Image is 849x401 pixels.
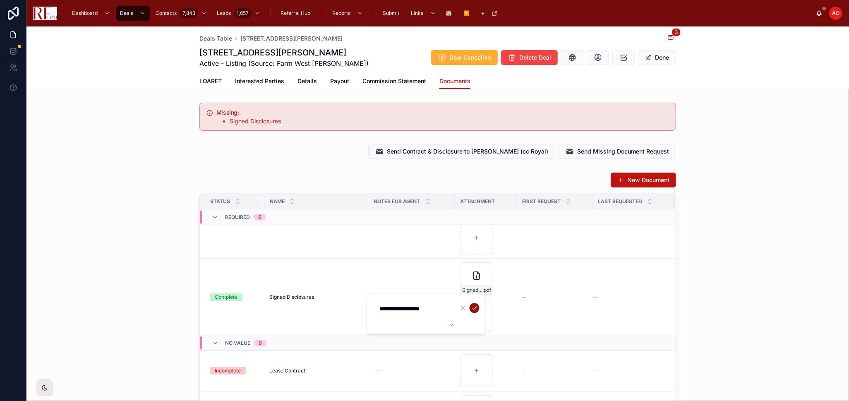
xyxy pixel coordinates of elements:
span: -- [593,294,598,300]
span: Interested Parties [235,77,284,85]
span: -- [593,367,598,374]
img: App logo [33,7,57,20]
span: Signed-Disclosures-1823-[GEOGRAPHIC_DATA] [462,287,482,293]
div: 1,657 [234,8,251,18]
div: 9 [259,340,262,346]
span: -- [522,294,527,300]
a: Deals [116,6,150,21]
span: Referral Hub [281,10,310,17]
span: AO [832,10,839,17]
button: Delete Deal [501,50,558,65]
span: No value [225,340,250,346]
span: Documents [439,77,470,85]
a: Payout [330,74,349,90]
span: Links [411,10,424,17]
span: Delete Deal [519,53,551,62]
span: Status [210,198,230,205]
a: Contacts7,843 [151,6,211,21]
a: Signed-Disclosures-1823-[GEOGRAPHIC_DATA].pdf [460,262,512,332]
span: Deals [120,10,133,17]
a: Signed Disclosures [269,294,363,300]
a: -- [593,367,665,374]
a: LOARET [199,74,222,90]
div: 5 [258,214,261,221]
a: -- [373,364,450,377]
span: Deal Cancelled [449,53,491,62]
a: Lease Contract [269,367,363,374]
a: Deals Table [199,34,232,43]
div: -- [377,367,381,374]
button: New Document [611,173,676,187]
span: Details [297,77,317,85]
a: Commission Statement [362,74,426,90]
li: Signed Disclosures [230,117,669,125]
span: First Request [522,198,561,205]
span: LOARET [199,77,222,85]
a: Links [407,6,440,21]
span: .pdf [482,287,491,293]
h5: Missing: [216,110,669,115]
span: Dashboard [72,10,98,17]
a: Dashboard [68,6,114,21]
a: [STREET_ADDRESS][PERSON_NAME] [240,34,343,43]
button: 3 [665,33,676,43]
div: Incomplete [215,367,241,375]
button: Send Missing Document Request [559,144,676,159]
span: Payout [330,77,349,85]
a: Details [297,74,317,90]
button: Deal Cancelled [431,50,498,65]
span: Notes for Agent [374,198,420,205]
button: Done [638,50,676,65]
a: Incomplete [210,367,259,375]
span: Name [270,198,285,205]
span: 📅 [446,10,452,17]
a: Interested Parties [235,74,284,90]
span: Active - Listing (Source: Farm West [PERSON_NAME]) [199,58,369,68]
span: -- [522,367,527,374]
div: 7,843 [180,8,198,18]
span: Reports [332,10,350,17]
span: ▶️ [464,10,470,17]
div: * Signed Disclosures [216,117,669,125]
span: Contacts [156,10,177,17]
a: Leads1,657 [213,6,264,21]
span: Submit [383,10,400,17]
span: Signed Disclosures [269,294,314,300]
a: 📅 [442,6,458,21]
span: 3 [672,28,681,36]
a: Submit [379,6,405,21]
span: Lease Contract [269,367,305,374]
a: Complete [210,293,259,301]
span: Required [225,214,250,221]
span: Last Requested [598,198,642,205]
span: Attachment [460,198,495,205]
a: Documents [439,74,470,89]
a: Referral Hub [276,6,316,21]
div: Complete [215,293,237,301]
a: -- [522,367,588,374]
a: -- [373,291,450,304]
button: Send Contract & Disclosure to [PERSON_NAME] (cc Royal) [368,144,555,159]
span: Send Contract & Disclosure to [PERSON_NAME] (cc Royal) [387,147,548,156]
span: + [482,10,485,17]
h1: [STREET_ADDRESS][PERSON_NAME] [199,47,369,58]
a: + [477,6,502,21]
div: scrollable content [64,4,816,22]
a: Reports [328,6,367,21]
a: ▶️ [460,6,476,21]
span: Send Missing Document Request [577,147,669,156]
a: -- [522,294,588,300]
a: -- [593,294,665,300]
span: Commission Statement [362,77,426,85]
span: Leads [217,10,231,17]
